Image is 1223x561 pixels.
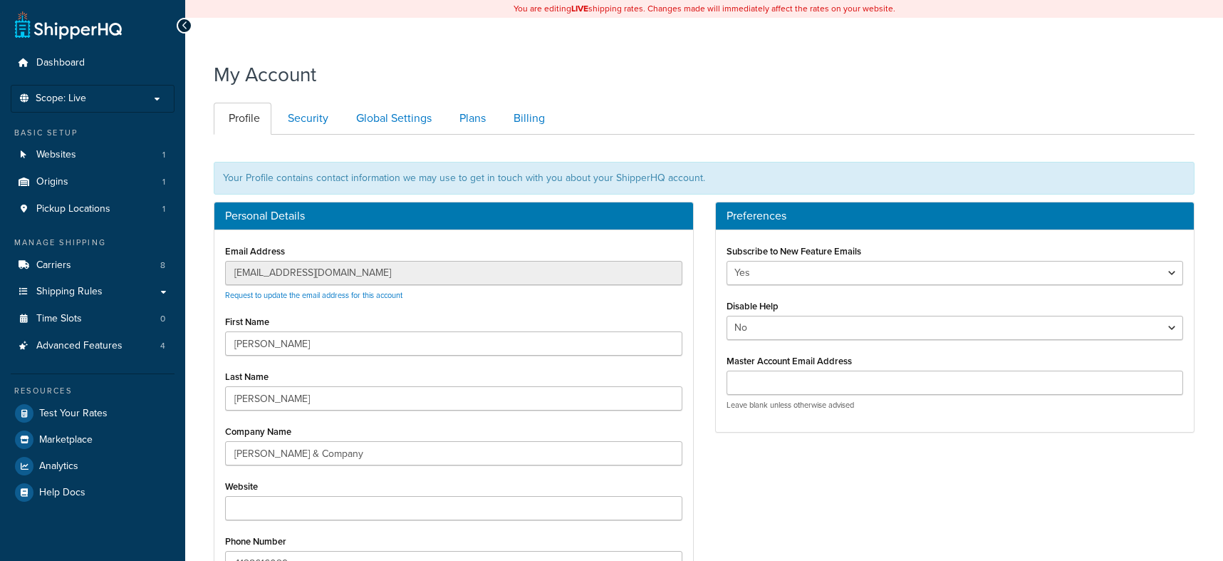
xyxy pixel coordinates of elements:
a: Pickup Locations 1 [11,196,175,222]
p: Leave blank unless otherwise advised [727,400,1184,411]
label: Phone Number [225,536,286,547]
span: Dashboard [36,57,85,69]
b: LIVE [571,2,588,15]
label: Last Name [225,371,269,382]
a: Request to update the email address for this account [225,289,402,301]
a: ShipperHQ Home [15,11,122,39]
span: Websites [36,149,76,161]
span: 4 [160,340,165,352]
a: Help Docs [11,480,175,505]
a: Security [273,103,340,135]
div: Your Profile contains contact information we may use to get in touch with you about your ShipperH... [214,162,1195,195]
a: Shipping Rules [11,279,175,305]
label: Disable Help [727,301,779,312]
a: Dashboard [11,50,175,76]
span: Pickup Locations [36,203,110,215]
li: Pickup Locations [11,196,175,222]
div: Manage Shipping [11,237,175,249]
a: Origins 1 [11,169,175,195]
label: Company Name [225,426,291,437]
span: 0 [160,313,165,325]
span: 1 [162,203,165,215]
li: Websites [11,142,175,168]
label: Email Address [225,246,285,257]
label: First Name [225,316,269,327]
a: Plans [444,103,497,135]
a: Advanced Features 4 [11,333,175,359]
label: Master Account Email Address [727,356,852,366]
span: Help Docs [39,487,85,499]
span: 1 [162,176,165,188]
span: Marketplace [39,434,93,446]
h3: Preferences [727,210,1184,222]
span: Time Slots [36,313,82,325]
span: Analytics [39,460,78,473]
a: Global Settings [341,103,443,135]
h3: Personal Details [225,210,682,222]
span: Test Your Rates [39,408,108,420]
li: Origins [11,169,175,195]
div: Basic Setup [11,127,175,139]
a: Marketplace [11,427,175,453]
li: Advanced Features [11,333,175,359]
li: Carriers [11,252,175,279]
label: Website [225,481,258,492]
span: 8 [160,259,165,272]
span: Scope: Live [36,93,86,105]
a: Websites 1 [11,142,175,168]
div: Resources [11,385,175,397]
a: Carriers 8 [11,252,175,279]
span: Carriers [36,259,71,272]
a: Time Slots 0 [11,306,175,332]
h1: My Account [214,61,316,88]
a: Profile [214,103,271,135]
span: 1 [162,149,165,161]
a: Test Your Rates [11,401,175,426]
span: Shipping Rules [36,286,103,298]
span: Origins [36,176,68,188]
li: Time Slots [11,306,175,332]
a: Analytics [11,453,175,479]
span: Advanced Features [36,340,123,352]
label: Subscribe to New Feature Emails [727,246,861,257]
a: Billing [499,103,556,135]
